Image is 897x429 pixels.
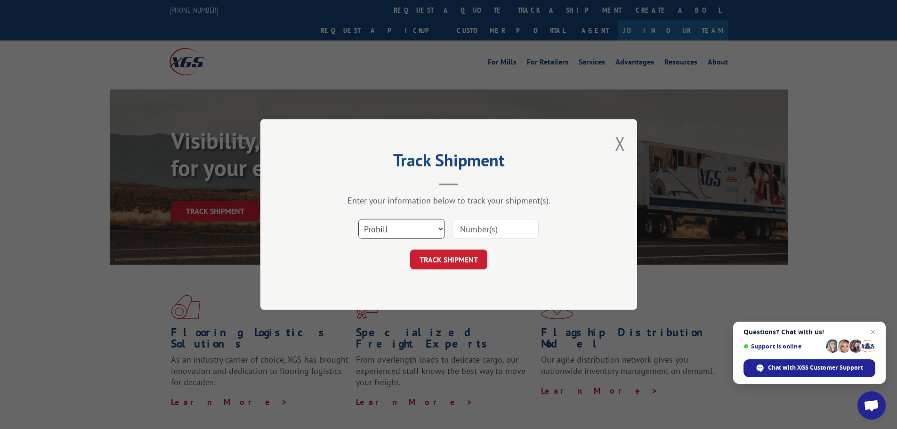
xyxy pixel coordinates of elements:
[452,219,539,239] input: Number(s)
[743,359,875,377] div: Chat with XGS Customer Support
[307,195,590,206] div: Enter your information below to track your shipment(s).
[307,154,590,171] h2: Track Shipment
[743,328,875,336] span: Questions? Chat with us!
[615,131,625,156] button: Close modal
[768,364,863,372] span: Chat with XGS Customer Support
[857,391,886,420] div: Open chat
[867,326,879,338] span: Close chat
[743,343,823,350] span: Support is online
[410,250,487,269] button: TRACK SHIPMENT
